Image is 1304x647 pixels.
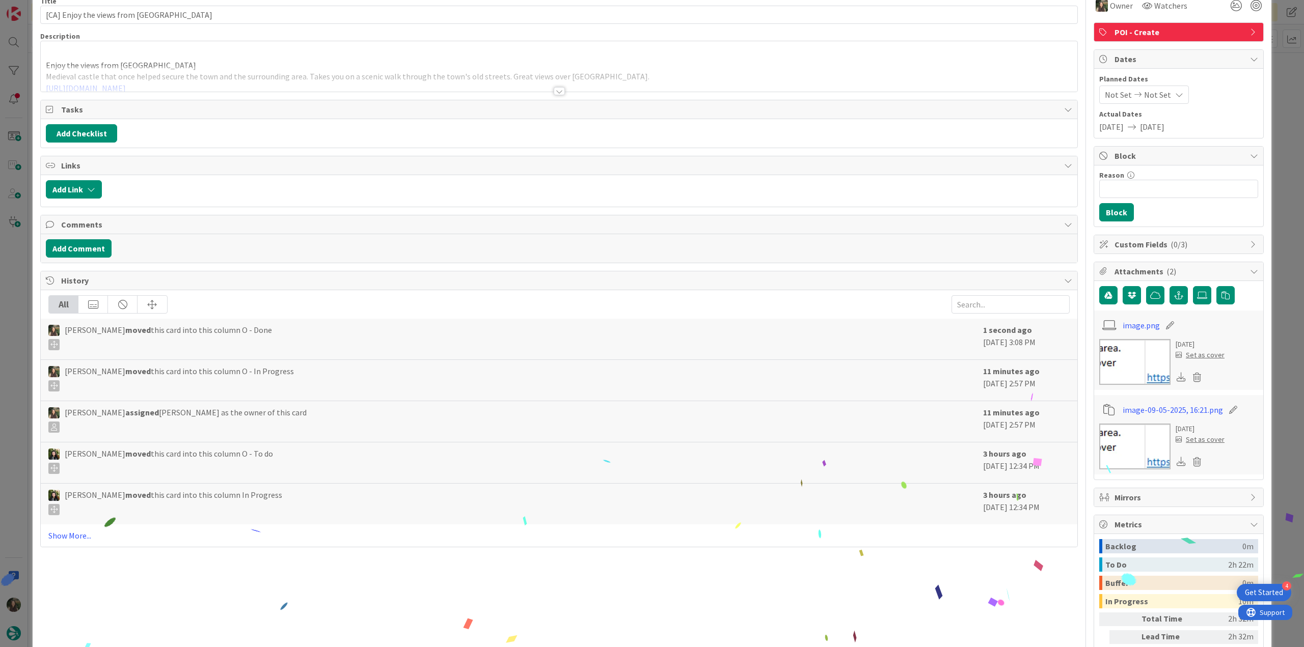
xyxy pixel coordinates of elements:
span: Not Set [1105,89,1132,101]
span: ( 0/3 ) [1171,239,1187,249]
div: Set as cover [1176,434,1225,445]
a: image-09-05-2025, 16:21.png [1123,404,1223,416]
div: 0m [1242,576,1254,590]
span: [PERSON_NAME] this card into this column In Progress [65,489,282,515]
button: Block [1099,203,1134,221]
input: Search... [952,295,1070,314]
span: [PERSON_NAME] this card into this column O - To do [65,447,273,474]
b: 1 second ago [983,325,1032,335]
div: Get Started [1245,587,1283,598]
span: Planned Dates [1099,74,1258,85]
b: 3 hours ago [983,448,1026,459]
span: Not Set [1144,89,1171,101]
div: Total Time [1142,612,1198,626]
button: Add Link [46,180,102,199]
b: assigned [125,407,159,417]
p: Enjoy the views from [GEOGRAPHIC_DATA] [46,60,1072,71]
a: Show More... [48,529,1070,542]
div: 2h 32m [1202,630,1254,644]
img: IG [48,407,60,418]
div: 2h 32m [1202,612,1254,626]
span: [PERSON_NAME] this card into this column O - In Progress [65,365,294,391]
span: Links [61,159,1059,172]
span: [PERSON_NAME] this card into this column O - Done [65,324,272,350]
b: moved [125,448,151,459]
input: type card name here... [40,6,1078,24]
div: Open Get Started checklist, remaining modules: 4 [1237,584,1291,601]
span: ( 2 ) [1166,266,1176,276]
img: BC [48,490,60,501]
span: Block [1115,150,1245,162]
b: moved [125,325,151,335]
div: Buffer [1105,576,1242,590]
div: 10m [1238,594,1254,608]
span: Support [21,2,46,14]
div: Download [1176,455,1187,468]
span: Dates [1115,53,1245,65]
div: [DATE] 12:34 PM [983,447,1070,478]
label: Reason [1099,171,1124,180]
div: 2h 22m [1228,557,1254,572]
div: 0m [1242,539,1254,553]
b: 11 minutes ago [983,366,1040,376]
span: Attachments [1115,265,1245,277]
div: 4 [1282,581,1291,590]
a: image.png [1123,319,1160,331]
img: IG [48,325,60,336]
span: [DATE] [1140,121,1164,133]
div: All [49,296,78,313]
span: Tasks [61,103,1059,116]
div: [DATE] 12:34 PM [983,489,1070,519]
span: [PERSON_NAME] [PERSON_NAME] as the owner of this card [65,406,307,433]
img: BC [48,448,60,460]
b: moved [125,366,151,376]
div: [DATE] [1176,424,1225,434]
div: To Do [1105,557,1228,572]
div: [DATE] 2:57 PM [983,365,1070,396]
button: Add Comment [46,239,112,258]
span: Mirrors [1115,491,1245,503]
img: IG [48,366,60,377]
div: [DATE] [1176,339,1225,350]
span: Custom Fields [1115,238,1245,250]
div: Download [1176,371,1187,384]
div: [DATE] 3:08 PM [983,324,1070,354]
span: [DATE] [1099,121,1124,133]
span: Description [40,32,80,41]
span: Actual Dates [1099,109,1258,120]
span: POI - Create [1115,26,1245,38]
b: 11 minutes ago [983,407,1040,417]
div: Backlog [1105,539,1242,553]
span: History [61,274,1059,287]
div: Lead Time [1142,630,1198,644]
span: Comments [61,218,1059,231]
div: [DATE] 2:57 PM [983,406,1070,437]
b: 3 hours ago [983,490,1026,500]
div: Set as cover [1176,350,1225,360]
span: Metrics [1115,518,1245,530]
b: moved [125,490,151,500]
button: Add Checklist [46,124,117,143]
div: In Progress [1105,594,1238,608]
